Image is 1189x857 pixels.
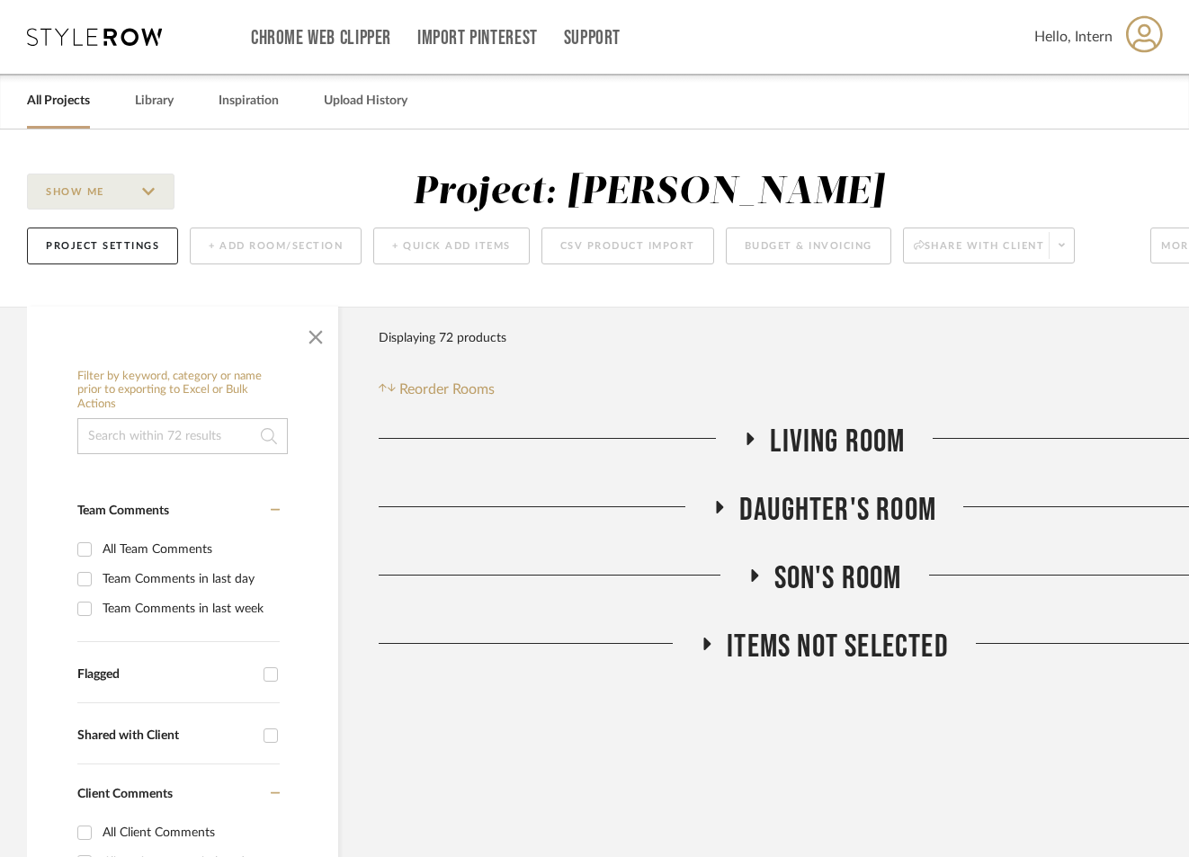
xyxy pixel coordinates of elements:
[1034,26,1113,48] span: Hello, Intern
[417,31,538,46] a: Import Pinterest
[77,504,169,517] span: Team Comments
[27,228,178,264] button: Project Settings
[103,818,275,847] div: All Client Comments
[251,31,391,46] a: Chrome Web Clipper
[103,565,275,594] div: Team Comments in last day
[739,491,936,530] span: Daughter's Room
[27,89,90,113] a: All Projects
[298,316,334,352] button: Close
[770,423,905,461] span: Living Room
[564,31,621,46] a: Support
[914,239,1045,266] span: Share with client
[324,89,407,113] a: Upload History
[373,228,530,264] button: + Quick Add Items
[726,228,891,264] button: Budget & Invoicing
[77,667,255,683] div: Flagged
[379,379,495,400] button: Reorder Rooms
[135,89,174,113] a: Library
[77,788,173,800] span: Client Comments
[103,594,275,623] div: Team Comments in last week
[727,628,949,666] span: Items Not Selected
[774,559,902,598] span: Son's Room
[77,370,288,412] h6: Filter by keyword, category or name prior to exporting to Excel or Bulk Actions
[77,418,288,454] input: Search within 72 results
[77,728,255,744] div: Shared with Client
[103,535,275,564] div: All Team Comments
[399,379,495,400] span: Reorder Rooms
[190,228,362,264] button: + Add Room/Section
[903,228,1076,263] button: Share with client
[541,228,714,264] button: CSV Product Import
[413,174,884,211] div: Project: [PERSON_NAME]
[379,320,506,356] div: Displaying 72 products
[219,89,279,113] a: Inspiration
